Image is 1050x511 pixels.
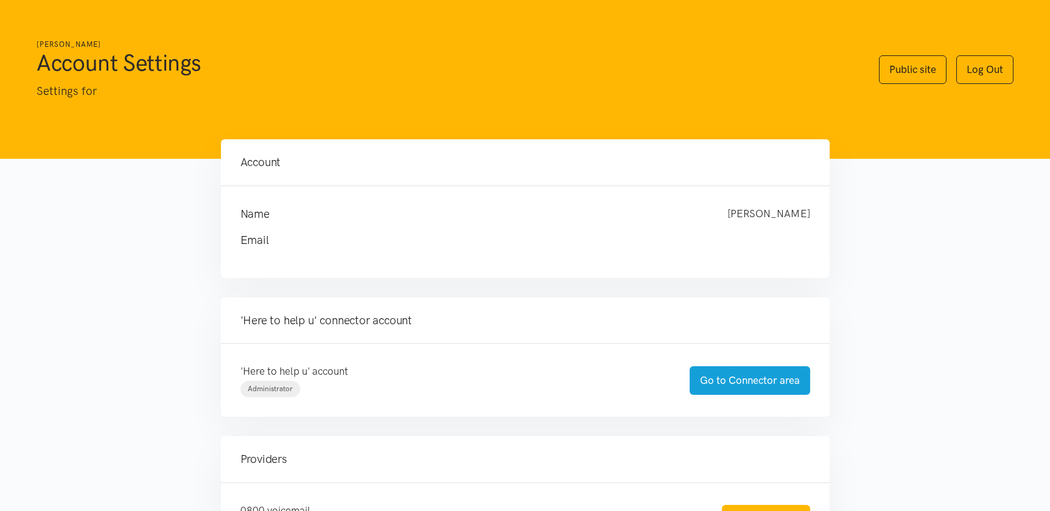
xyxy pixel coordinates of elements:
[956,55,1013,84] a: Log Out
[240,232,786,249] h4: Email
[879,55,947,84] a: Public site
[240,312,810,329] h4: 'Here to help u' connector account
[37,48,855,77] h1: Account Settings
[240,154,810,171] h4: Account
[240,363,665,380] p: 'Here to help u' account
[37,82,855,100] p: Settings for
[240,206,703,223] h4: Name
[715,206,822,223] div: [PERSON_NAME]
[240,451,810,468] h4: Providers
[248,384,293,393] span: Administrator
[690,366,810,395] a: Go to Connector area
[37,39,855,50] h6: [PERSON_NAME]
